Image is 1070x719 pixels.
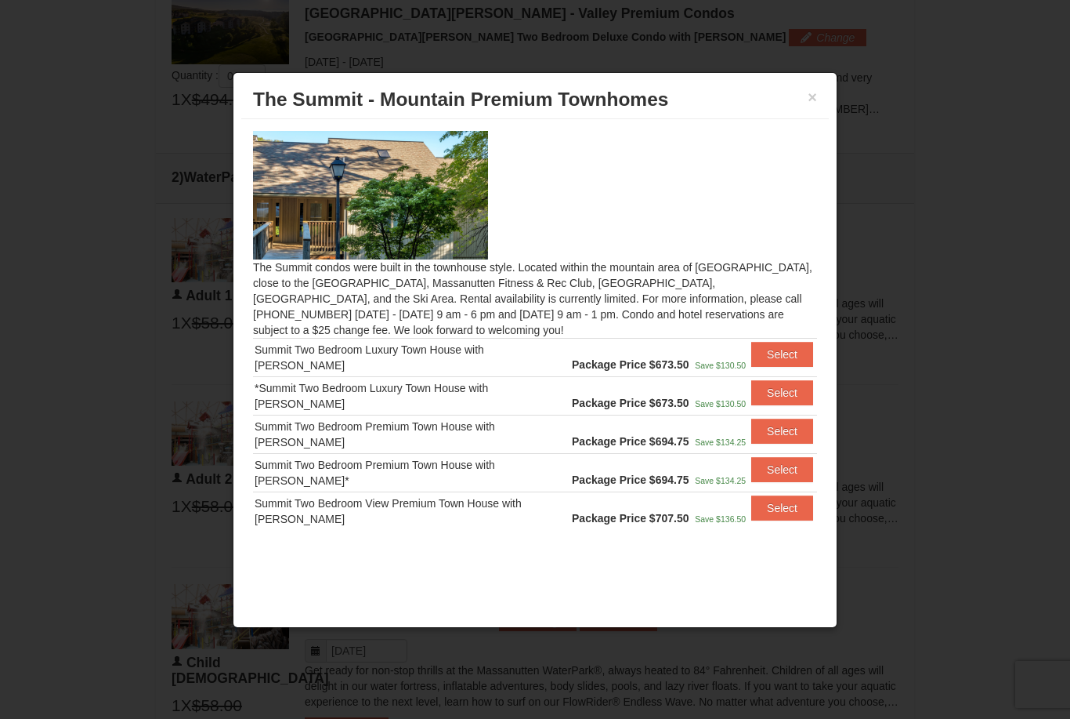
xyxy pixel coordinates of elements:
[751,419,813,444] button: Select
[572,474,689,486] strong: Package Price $694.75
[572,358,689,371] strong: Package Price $673.50
[808,89,817,105] button: ×
[255,419,569,450] div: Summit Two Bedroom Premium Town House with [PERSON_NAME]
[695,361,746,370] span: Save $130.50
[695,438,746,447] span: Save $134.25
[241,119,829,547] div: The Summit condos were built in the townhouse style. Located within the mountain area of [GEOGRAP...
[255,457,569,488] div: Summit Two Bedroom Premium Town House with [PERSON_NAME]*
[751,342,813,367] button: Select
[695,514,746,524] span: Save $136.50
[255,496,569,527] div: Summit Two Bedroom View Premium Town House with [PERSON_NAME]
[255,380,569,412] div: *Summit Two Bedroom Luxury Town House with [PERSON_NAME]
[695,399,746,409] span: Save $130.50
[572,397,689,409] strong: Package Price $673.50
[253,89,668,110] span: The Summit - Mountain Premium Townhomes
[253,131,488,260] img: 19219034-1-0eee7e00.jpg
[751,457,813,482] button: Select
[572,435,689,448] strong: Package Price $694.75
[751,496,813,521] button: Select
[255,342,569,373] div: Summit Two Bedroom Luxury Town House with [PERSON_NAME]
[751,380,813,405] button: Select
[695,476,746,485] span: Save $134.25
[572,512,689,525] strong: Package Price $707.50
